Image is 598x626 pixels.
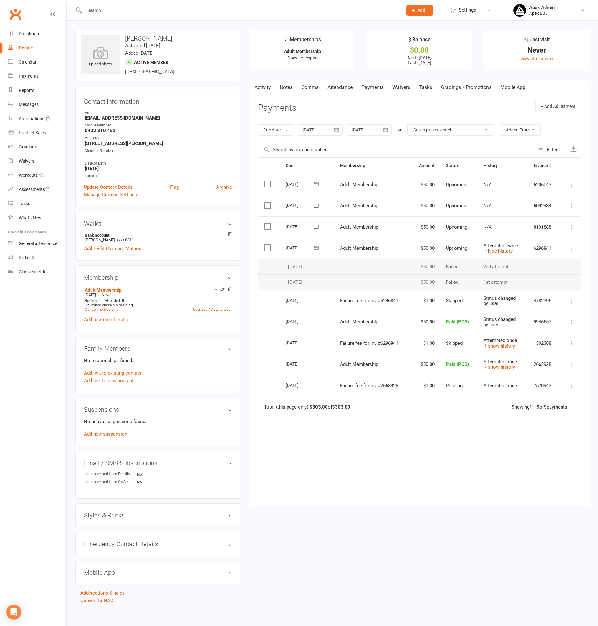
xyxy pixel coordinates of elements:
[85,115,232,121] strong: [EMAIL_ADDRESS][DOMAIN_NAME]
[410,158,440,174] th: Amount
[528,238,560,259] td: 6296841
[490,47,583,53] div: Never
[483,364,515,370] a: show history
[310,404,328,410] strong: $303.00
[19,187,50,192] div: Assessments
[478,158,528,174] th: History
[483,203,492,209] span: N/A
[258,142,535,157] input: Search by invoice number
[446,340,463,346] span: Skipped
[521,56,553,61] a: view attendance
[284,49,321,54] strong: Adult Membership
[446,298,463,304] span: Skipped
[410,259,440,275] td: $50.00
[410,354,440,375] td: $50.00
[8,265,66,279] a: Class kiosk mode
[137,472,173,477] strong: No
[528,311,560,333] td: 9946557
[85,173,232,179] div: Location
[85,148,232,154] div: Member Number
[84,191,137,198] a: Manage Comms Settings
[84,96,232,105] h3: Contact information
[529,10,555,16] div: Apex BJJ
[373,55,466,65] p: Next: [DATE] Last: [DATE]
[6,605,21,620] div: Open Intercom Messenger
[410,375,440,396] td: $1.00
[8,197,66,211] a: Tasks
[528,375,560,396] td: 7570943
[125,43,160,48] time: Activated [DATE]
[410,195,440,216] td: $50.00
[414,80,436,95] a: Tasks
[340,319,378,325] span: Adult Membership
[406,5,433,16] button: Add
[340,182,378,187] span: Adult Membership
[483,316,516,327] span: Status changed by user
[84,183,133,191] a: Update Contact Details
[84,274,232,281] h3: Membership
[84,232,232,243] li: [PERSON_NAME]
[19,116,44,121] div: Automations
[340,383,398,388] span: Failure fee for Inv #2663928
[528,354,560,375] td: 2663928
[81,35,235,42] h3: [PERSON_NAME]
[340,203,378,209] span: Adult Membership
[8,140,66,154] a: Gradings
[410,311,440,333] td: $50.00
[436,80,496,95] a: Gradings / Promotions
[397,126,402,134] div: or
[134,60,168,65] span: Active member
[332,404,350,410] strong: $303.00
[84,369,141,377] a: Add link to existing contact
[483,248,513,254] a: hide history
[528,158,560,174] th: Invoice #
[410,333,440,354] td: $1.00
[528,333,560,354] td: 1302388
[8,112,66,126] a: Automations
[19,159,34,164] div: Waivers
[528,216,560,238] td: 8191888
[529,5,555,10] div: Apex Admin
[286,295,315,305] div: [DATE]
[216,183,232,191] a: Archive
[446,245,467,251] span: Upcoming
[80,598,113,603] a: Convert to NAC
[340,224,378,230] span: Adult Membership
[8,6,23,22] a: Clubworx
[125,69,174,75] span: [DEMOGRAPHIC_DATA]
[286,359,315,369] div: [DATE]
[512,405,567,410] div: Showing of payments
[446,361,469,367] span: Paid (POS)
[19,59,36,64] div: Calendar
[8,69,66,83] a: Payments
[440,259,478,275] td: Failed
[84,377,134,384] a: Add link to new contact
[280,158,334,174] th: Due
[8,55,66,69] a: Calendar
[483,224,492,230] span: N/A
[446,224,467,230] span: Upcoming
[84,317,129,322] a: Add new membership
[170,183,179,191] a: Flag
[357,80,388,95] a: Payments
[417,8,425,13] span: Add
[8,27,66,41] a: Dashboard
[286,243,315,253] div: [DATE]
[410,274,440,290] td: $50.00
[483,383,517,388] span: Attempted once
[84,431,127,437] a: Add new suspension
[258,124,293,136] button: Due date
[410,238,440,259] td: $50.00
[193,307,230,312] a: Upgrade / Downgrade
[250,80,275,95] a: Activity
[286,338,315,348] div: [DATE]
[483,182,492,187] span: N/A
[340,245,378,251] span: Adult Membership
[483,359,517,365] span: Attempted once
[373,47,466,53] div: $0.00
[85,303,133,307] span: Unlimited classes remaining
[483,295,516,306] span: Status changed by user
[84,418,232,425] p: No active suspensions found.
[528,195,560,216] td: 6092984
[286,200,315,210] div: [DATE]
